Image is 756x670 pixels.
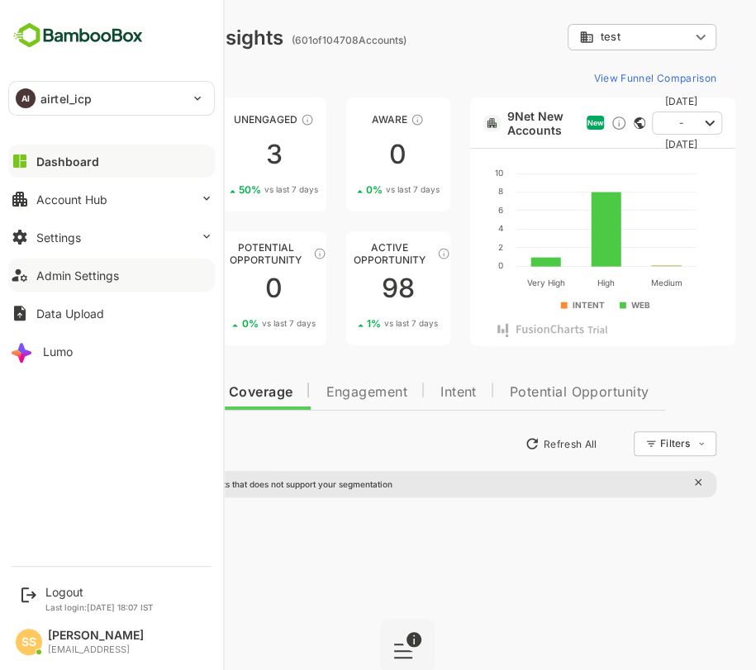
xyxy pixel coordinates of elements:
button: Dashboard [8,145,215,178]
div: Potential Opportunity [164,247,268,259]
img: BambooboxFullLogoMark.5f36c76dfaba33ec1ec1367b70bb1252.svg [8,20,148,51]
div: 98 [288,275,392,302]
div: 495 [40,141,144,168]
div: Dashboard [36,154,99,169]
div: These accounts are MQAs and can be passed on to Inside Sales [255,247,269,260]
div: 0 [40,275,144,302]
button: New Insights [40,429,160,459]
div: Discover new ICP-fit accounts showing engagement — via intent surges, anonymous website visits, L... [553,115,569,131]
text: 10 [437,168,445,178]
span: [DATE] - [DATE] [607,91,640,155]
text: 0 [440,260,445,270]
span: Engagement [268,386,349,399]
div: These accounts have open opportunities which might be at any of the Sales Stages [379,247,392,260]
button: Settings [8,221,215,254]
div: Filters [601,429,659,459]
div: Settings [36,230,81,245]
p: Last login: [DATE] 18:07 IST [45,602,154,612]
div: Unreached [40,113,144,126]
div: test [510,21,659,54]
span: vs last 7 days [207,183,260,196]
button: Lumo [8,335,215,368]
p: There are global insights that does not support your segmentation [72,479,335,489]
span: vs last 7 days [79,317,133,330]
span: Potential Opportunity [452,386,592,399]
span: vs last 7 days [326,317,380,330]
span: vs last 7 days [203,317,257,330]
button: Admin Settings [8,259,215,292]
text: 4 [440,223,445,233]
div: 0 % [59,317,133,330]
a: 9Net New Accounts [449,109,523,137]
div: AI [16,88,36,108]
a: Active OpportunityThese accounts have open opportunities which might be at any of the Sales Stage... [288,231,392,345]
text: 6 [440,205,445,215]
div: Account Hub [36,192,107,207]
div: AIairtel_icp [9,82,214,115]
p: airtel_icp [40,90,92,107]
div: Lumo [43,345,73,359]
span: New [530,118,546,127]
text: 2 [440,242,445,252]
div: 0 % [183,317,257,330]
div: Filters [602,437,632,449]
div: 50 % [181,183,260,196]
text: Very High [469,278,507,288]
text: High [540,278,557,288]
button: View Funnel Comparison [529,64,659,91]
text: 8 [440,186,445,196]
div: These accounts are warm, further nurturing would qualify them to MQAs [112,247,125,260]
div: Unengaged [164,113,268,126]
div: 0 % [308,183,382,196]
span: Intent [383,386,419,399]
div: SS [16,629,42,655]
div: 0 [164,275,268,302]
text: Medium [593,278,625,287]
a: EngagedThese accounts are warm, further nurturing would qualify them to MQAs00%vs last 7 days [40,231,144,345]
button: Data Upload [8,297,215,330]
button: [DATE] - [DATE] [594,112,664,135]
div: These accounts have not been engaged with for a defined time period [118,113,131,126]
a: UnreachedThese accounts have not been engaged with for a defined time period4953%vs last 7 days [40,97,144,211]
div: test [521,30,632,45]
div: This card does not support filter and segments [576,117,587,129]
a: Potential OpportunityThese accounts are MQAs and can be passed on to Inside Sales00%vs last 7 days [164,231,268,345]
div: 1 % [309,317,380,330]
button: Refresh All [459,430,546,457]
div: Data Upload [36,306,104,321]
div: Logout [45,585,154,599]
ag: ( 601 of 104708 Accounts) [234,34,349,46]
span: test [543,31,563,43]
div: Engaged [40,247,144,259]
div: [EMAIL_ADDRESS] [48,644,144,655]
span: Data Quality and Coverage [56,386,235,399]
div: 0 [288,141,392,168]
div: Aware [288,113,392,126]
button: Account Hub [8,183,215,216]
div: Dashboard Insights [40,26,226,50]
div: Admin Settings [36,268,119,283]
div: Active Opportunity [288,247,392,259]
a: AwareThese accounts have just entered the buying cycle and need further nurturing00%vs last 7 days [288,97,392,211]
div: 3 [164,141,268,168]
div: These accounts have just entered the buying cycle and need further nurturing [353,113,366,126]
span: vs last 7 days [328,183,382,196]
a: UnengagedThese accounts have not shown enough engagement and need nurturing350%vs last 7 days [164,97,268,211]
div: These accounts have not shown enough engagement and need nurturing [243,113,256,126]
span: vs last 7 days [79,183,133,196]
div: 3 % [59,183,133,196]
div: [PERSON_NAME] [48,629,144,643]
